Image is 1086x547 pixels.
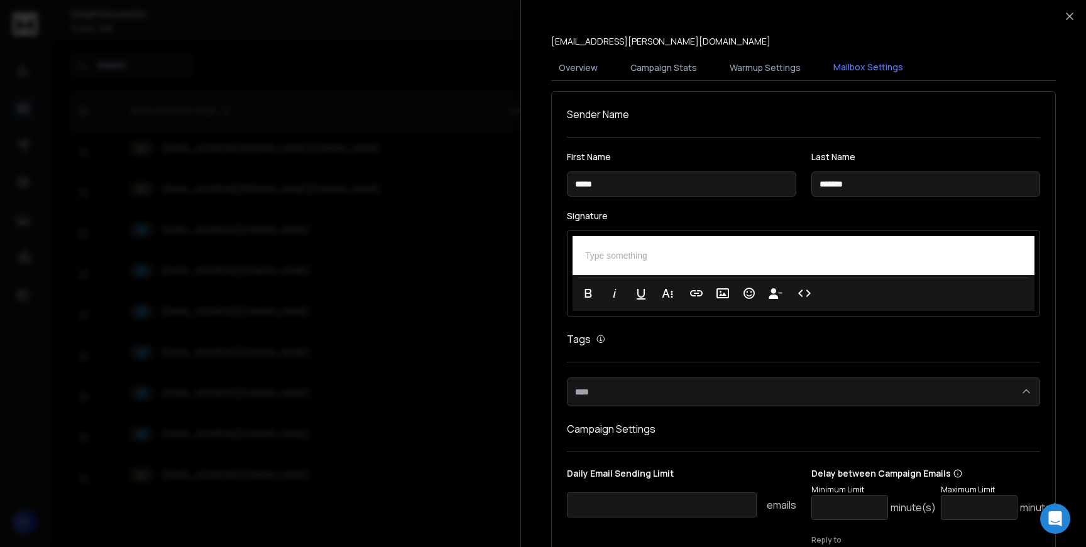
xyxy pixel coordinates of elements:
[811,153,1041,161] label: Last Name
[603,281,627,306] button: Italic (⌘I)
[764,281,787,306] button: Insert Unsubscribe Link
[623,54,705,82] button: Campaign Stats
[551,54,605,82] button: Overview
[826,53,911,82] button: Mailbox Settings
[567,467,796,485] p: Daily Email Sending Limit
[811,485,936,495] p: Minimum Limit
[655,281,679,306] button: More Text
[891,500,936,515] p: minute(s)
[684,281,708,306] button: Insert Link (⌘K)
[567,421,1040,436] h1: Campaign Settings
[711,281,735,306] button: Insert Image (⌘P)
[793,281,816,306] button: Code View
[567,212,1040,220] label: Signature
[722,54,808,82] button: Warmup Settings
[576,281,600,306] button: Bold (⌘B)
[1020,500,1065,515] p: minute(s)
[629,281,653,306] button: Underline (⌘U)
[941,485,1065,495] p: Maximum Limit
[811,467,1065,480] p: Delay between Campaign Emails
[737,281,761,306] button: Emoticons
[567,153,796,161] label: First Name
[567,332,591,347] h1: Tags
[767,497,796,512] p: emails
[1040,504,1070,534] div: Open Intercom Messenger
[551,35,771,48] p: [EMAIL_ADDRESS][PERSON_NAME][DOMAIN_NAME]
[567,107,1040,122] h1: Sender Name
[811,535,1041,545] label: Reply to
